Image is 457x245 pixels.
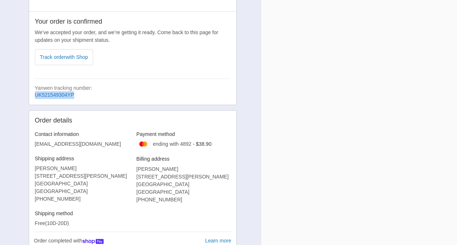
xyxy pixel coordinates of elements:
h3: Shipping address [35,155,129,162]
button: Track orderwith Shop [35,49,93,65]
span: with Shop [66,54,88,60]
span: ending with 4892 [153,141,191,147]
a: UK521549304YP [35,92,74,98]
strong: Yanwen tracking number: [35,85,92,91]
address: [PERSON_NAME] [STREET_ADDRESS][PERSON_NAME] [GEOGRAPHIC_DATA] [GEOGRAPHIC_DATA] ‎[PHONE_NUMBER] [136,165,230,204]
p: We’ve accepted your order, and we’re getting it ready. Come back to this page for updates on your... [35,29,230,44]
h3: Shipping method [35,210,129,217]
h3: Contact information [35,131,129,137]
h2: Your order is confirmed [35,17,230,26]
span: Track order [40,54,88,60]
p: Free(10D-20D) [35,220,129,227]
span: - $38.90 [193,141,211,147]
h3: Payment method [136,131,230,137]
address: [PERSON_NAME] [STREET_ADDRESS][PERSON_NAME] [GEOGRAPHIC_DATA] [GEOGRAPHIC_DATA] ‎[PHONE_NUMBER] [35,165,129,203]
h3: Billing address [136,156,230,162]
h2: Order details [35,116,133,125]
bdo: [EMAIL_ADDRESS][DOMAIN_NAME] [35,141,121,147]
a: Learn more [204,237,232,245]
